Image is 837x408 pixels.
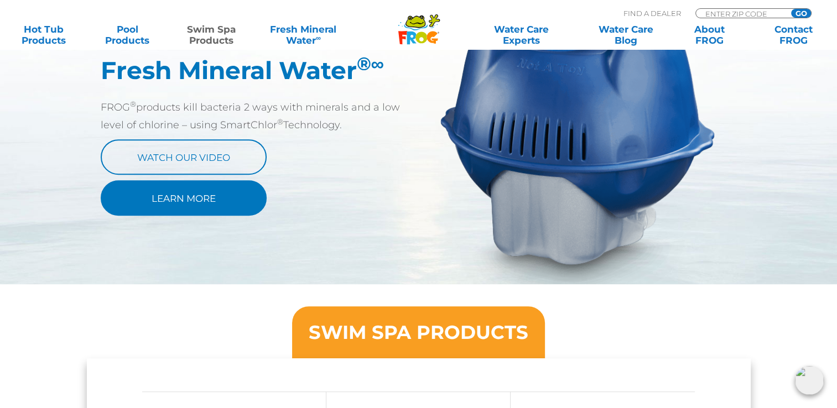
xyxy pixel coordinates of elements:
a: Hot TubProducts [11,24,76,46]
a: ContactFROG [761,24,826,46]
a: Learn More [101,180,267,216]
a: PoolProducts [95,24,160,46]
a: Swim SpaProducts [179,24,244,46]
sup: ∞ [316,34,321,42]
a: Watch Our Video [101,139,267,175]
a: Water CareExperts [469,24,574,46]
em: ∞ [371,53,384,75]
sup: ® [277,117,283,126]
sup: ® [357,53,384,75]
a: Water CareBlog [593,24,658,46]
p: Find A Dealer [623,8,681,18]
img: openIcon [795,366,824,395]
p: FROG products kill bacteria 2 ways with minerals and a low level of chlorine – using SmartChlor T... [101,98,419,134]
h3: SWIM SPA PRODUCTS [309,323,528,342]
a: Fresh MineralWater∞ [263,24,344,46]
input: Zip Code Form [704,9,779,18]
input: GO [791,9,811,18]
a: AboutFROG [677,24,742,46]
sup: ® [130,100,136,108]
h2: Fresh Mineral Water [101,56,419,85]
